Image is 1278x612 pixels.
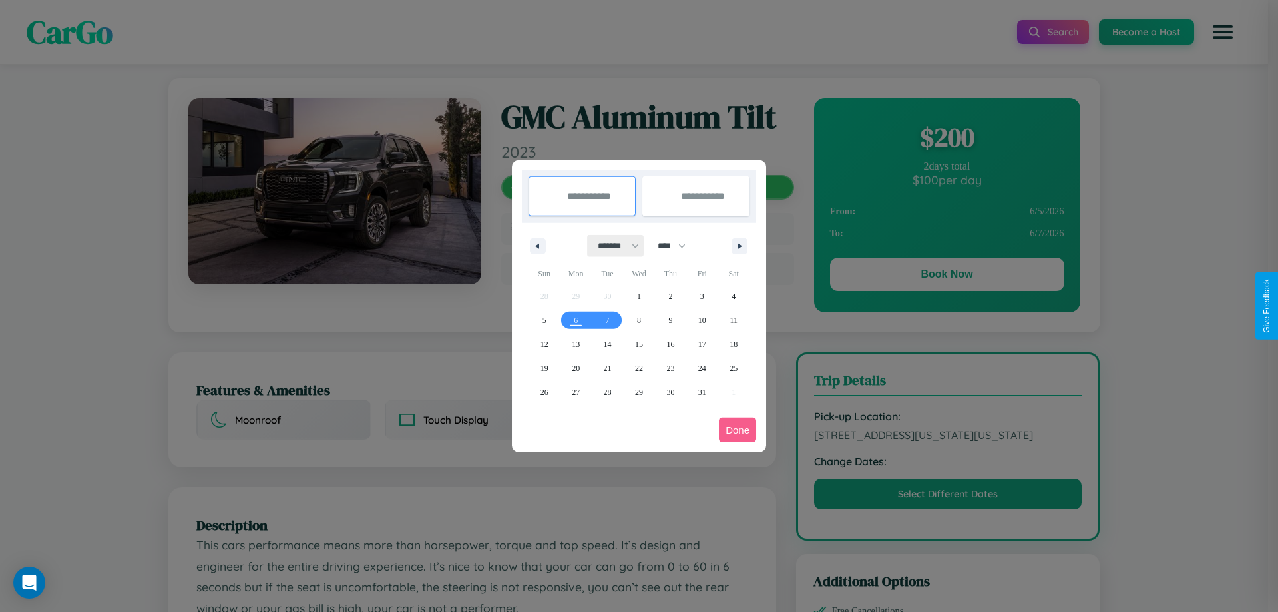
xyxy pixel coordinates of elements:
span: 8 [637,308,641,332]
span: 18 [730,332,738,356]
span: 19 [540,356,548,380]
span: 25 [730,356,738,380]
span: 2 [668,284,672,308]
span: 27 [572,380,580,404]
span: 24 [698,356,706,380]
span: 23 [666,356,674,380]
button: 3 [686,284,718,308]
button: 23 [655,356,686,380]
button: 29 [623,380,654,404]
span: Wed [623,263,654,284]
span: 30 [666,380,674,404]
span: 21 [604,356,612,380]
span: 12 [540,332,548,356]
span: 7 [606,308,610,332]
span: 6 [574,308,578,332]
span: 28 [604,380,612,404]
span: Sat [718,263,749,284]
button: 5 [529,308,560,332]
button: 1 [623,284,654,308]
span: 5 [542,308,546,332]
button: 9 [655,308,686,332]
span: Mon [560,263,591,284]
span: Sun [529,263,560,284]
button: 24 [686,356,718,380]
button: 14 [592,332,623,356]
span: 1 [637,284,641,308]
button: 2 [655,284,686,308]
button: 28 [592,380,623,404]
div: Open Intercom Messenger [13,567,45,599]
div: Give Feedback [1262,279,1271,333]
span: 22 [635,356,643,380]
button: Done [719,418,756,442]
button: 20 [560,356,591,380]
span: 16 [666,332,674,356]
span: 11 [730,308,738,332]
span: 31 [698,380,706,404]
button: 10 [686,308,718,332]
button: 31 [686,380,718,404]
button: 25 [718,356,749,380]
button: 16 [655,332,686,356]
button: 6 [560,308,591,332]
button: 4 [718,284,749,308]
button: 7 [592,308,623,332]
button: 18 [718,332,749,356]
button: 11 [718,308,749,332]
button: 26 [529,380,560,404]
span: 13 [572,332,580,356]
span: 10 [698,308,706,332]
span: 20 [572,356,580,380]
span: 17 [698,332,706,356]
span: Thu [655,263,686,284]
button: 30 [655,380,686,404]
button: 19 [529,356,560,380]
button: 13 [560,332,591,356]
span: 15 [635,332,643,356]
span: Fri [686,263,718,284]
span: 9 [668,308,672,332]
button: 27 [560,380,591,404]
span: 26 [540,380,548,404]
span: Tue [592,263,623,284]
button: 22 [623,356,654,380]
button: 8 [623,308,654,332]
button: 15 [623,332,654,356]
span: 29 [635,380,643,404]
span: 3 [700,284,704,308]
button: 17 [686,332,718,356]
span: 14 [604,332,612,356]
button: 21 [592,356,623,380]
span: 4 [732,284,736,308]
button: 12 [529,332,560,356]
